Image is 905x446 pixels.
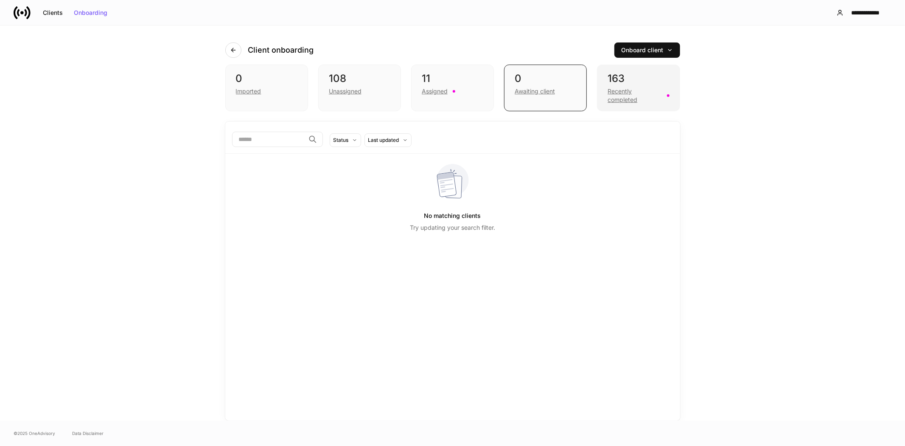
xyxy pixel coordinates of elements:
h5: No matching clients [424,208,481,223]
div: 163 [608,72,669,85]
div: 11 [422,72,483,85]
button: Last updated [364,133,412,147]
div: 0 [515,72,576,85]
button: Status [330,133,361,147]
div: Onboarding [74,10,107,16]
div: Assigned [422,87,448,96]
div: 11Assigned [411,65,494,111]
div: 0Awaiting client [504,65,587,111]
div: 163Recently completed [597,65,680,111]
div: 108Unassigned [318,65,401,111]
p: Try updating your search filter. [410,223,495,232]
h4: Client onboarding [248,45,314,55]
div: 108 [329,72,390,85]
div: Onboard client [622,47,673,53]
div: Last updated [368,136,399,144]
span: © 2025 OneAdvisory [14,430,55,437]
button: Clients [37,6,68,20]
button: Onboard client [614,42,680,58]
div: 0 [236,72,297,85]
div: Recently completed [608,87,661,104]
div: Clients [43,10,63,16]
div: Unassigned [329,87,361,96]
button: Onboarding [68,6,113,20]
div: 0Imported [225,65,308,111]
div: Status [333,136,349,144]
div: Awaiting client [515,87,555,96]
a: Data Disclaimer [72,430,104,437]
div: Imported [236,87,261,96]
